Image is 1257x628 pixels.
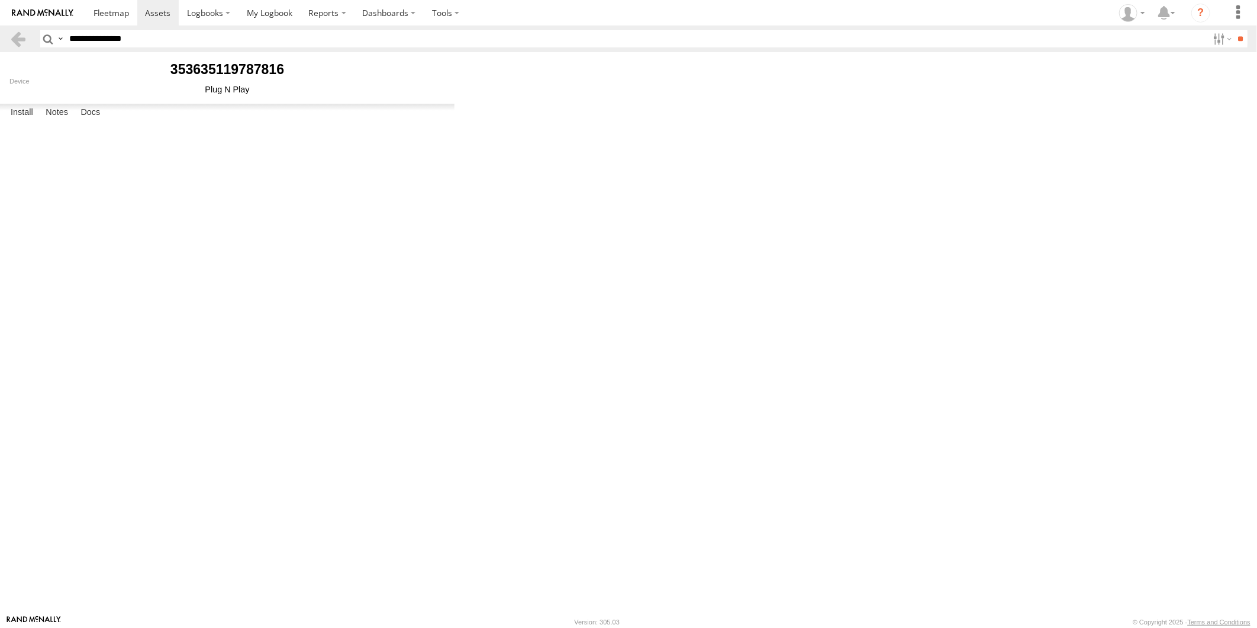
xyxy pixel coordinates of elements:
[5,104,39,121] label: Install
[1133,619,1250,626] div: © Copyright 2025 -
[575,619,620,626] div: Version: 305.03
[75,104,106,121] label: Docs
[9,78,445,85] div: Device
[1115,4,1149,22] div: Zarni Lwin
[40,104,74,121] label: Notes
[9,85,445,94] div: Plug N Play
[1208,30,1234,47] label: Search Filter Options
[7,616,61,628] a: Visit our Website
[170,62,284,77] b: 353635119787816
[1188,619,1250,626] a: Terms and Conditions
[56,30,65,47] label: Search Query
[12,9,73,17] img: rand-logo.svg
[9,30,27,47] a: Back to previous Page
[1191,4,1210,23] i: ?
